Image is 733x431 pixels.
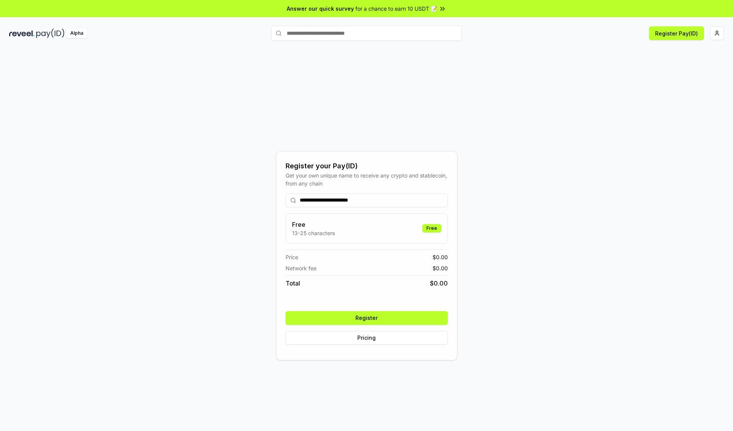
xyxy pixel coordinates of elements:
[433,264,448,272] span: $ 0.00
[9,29,35,38] img: reveel_dark
[292,220,335,229] h3: Free
[36,29,65,38] img: pay_id
[433,253,448,261] span: $ 0.00
[286,171,448,187] div: Get your own unique name to receive any crypto and stablecoin, from any chain
[422,224,441,232] div: Free
[287,5,354,13] span: Answer our quick survey
[286,311,448,325] button: Register
[286,331,448,345] button: Pricing
[286,264,316,272] span: Network fee
[286,253,298,261] span: Price
[292,229,335,237] p: 13-25 characters
[66,29,87,38] div: Alpha
[649,26,704,40] button: Register Pay(ID)
[286,279,300,288] span: Total
[355,5,437,13] span: for a chance to earn 10 USDT 📝
[286,161,448,171] div: Register your Pay(ID)
[430,279,448,288] span: $ 0.00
